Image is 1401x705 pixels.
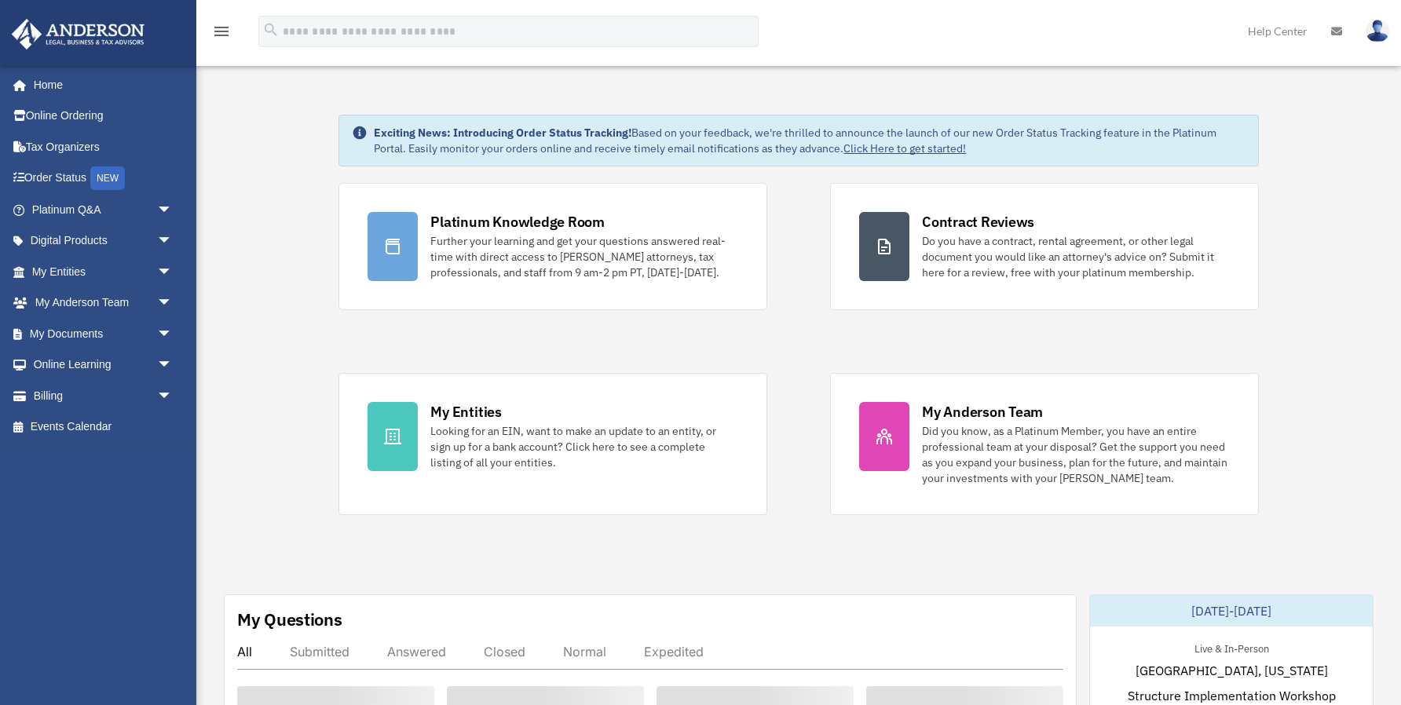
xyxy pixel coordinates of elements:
a: Contract Reviews Do you have a contract, rental agreement, or other legal document you would like... [830,183,1259,310]
div: Expedited [644,644,704,659]
span: arrow_drop_down [157,194,188,226]
span: arrow_drop_down [157,225,188,258]
a: Platinum Q&Aarrow_drop_down [11,194,196,225]
div: My Questions [237,608,342,631]
div: All [237,644,252,659]
span: arrow_drop_down [157,256,188,288]
a: My Anderson Teamarrow_drop_down [11,287,196,319]
a: Online Learningarrow_drop_down [11,349,196,381]
div: Looking for an EIN, want to make an update to an entity, or sign up for a bank account? Click her... [430,423,738,470]
div: My Anderson Team [922,402,1043,422]
strong: Exciting News: Introducing Order Status Tracking! [374,126,631,140]
img: Anderson Advisors Platinum Portal [7,19,149,49]
span: Structure Implementation Workshop [1128,686,1336,705]
div: Platinum Knowledge Room [430,212,605,232]
a: Billingarrow_drop_down [11,380,196,411]
a: My Entitiesarrow_drop_down [11,256,196,287]
div: Normal [563,644,606,659]
span: arrow_drop_down [157,349,188,382]
div: Closed [484,644,525,659]
a: Events Calendar [11,411,196,443]
span: [GEOGRAPHIC_DATA], [US_STATE] [1136,661,1328,680]
img: User Pic [1366,20,1389,42]
div: Answered [387,644,446,659]
div: Submitted [290,644,349,659]
div: Contract Reviews [922,212,1034,232]
a: Tax Organizers [11,131,196,163]
a: Online Ordering [11,100,196,132]
a: My Anderson Team Did you know, as a Platinum Member, you have an entire professional team at your... [830,373,1259,515]
span: arrow_drop_down [157,287,188,320]
div: Live & In-Person [1182,639,1282,656]
div: Do you have a contract, rental agreement, or other legal document you would like an attorney's ad... [922,233,1230,280]
a: Home [11,69,188,100]
div: Based on your feedback, we're thrilled to announce the launch of our new Order Status Tracking fe... [374,125,1245,156]
a: Order StatusNEW [11,163,196,195]
a: Click Here to get started! [843,141,966,155]
a: Digital Productsarrow_drop_down [11,225,196,257]
i: search [262,21,280,38]
a: My Entities Looking for an EIN, want to make an update to an entity, or sign up for a bank accoun... [338,373,767,515]
i: menu [212,22,231,41]
div: My Entities [430,402,501,422]
a: Platinum Knowledge Room Further your learning and get your questions answered real-time with dire... [338,183,767,310]
span: arrow_drop_down [157,380,188,412]
span: arrow_drop_down [157,318,188,350]
a: menu [212,27,231,41]
div: [DATE]-[DATE] [1090,595,1373,626]
div: Further your learning and get your questions answered real-time with direct access to [PERSON_NAM... [430,233,738,280]
div: NEW [90,166,125,190]
div: Did you know, as a Platinum Member, you have an entire professional team at your disposal? Get th... [922,423,1230,486]
a: My Documentsarrow_drop_down [11,318,196,349]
